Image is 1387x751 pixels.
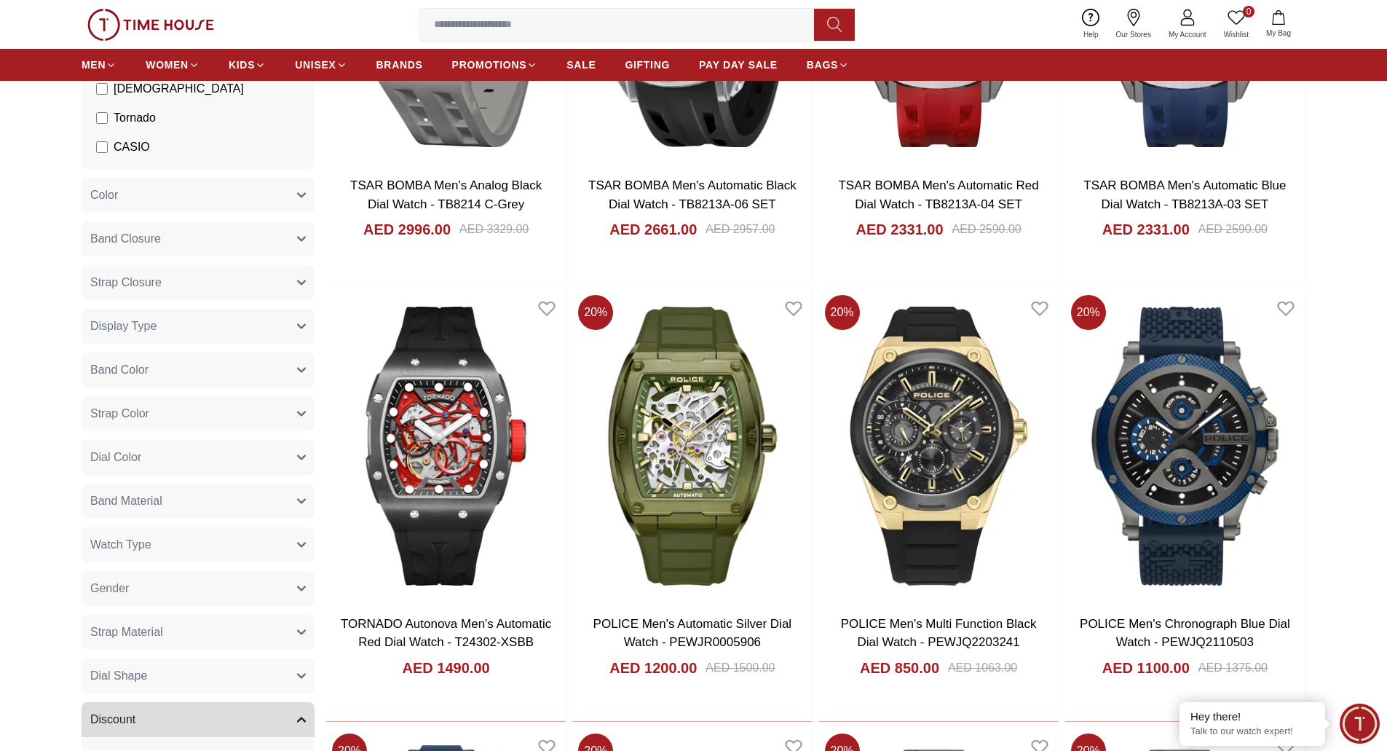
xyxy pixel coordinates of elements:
[1078,29,1105,40] span: Help
[114,138,150,156] span: CASIO
[114,109,156,127] span: Tornado
[90,318,157,335] span: Display Type
[229,52,266,78] a: KIDS
[376,52,423,78] a: BRANDS
[566,58,596,72] span: SALE
[855,219,943,240] h4: AED 2331.00
[96,83,108,95] input: [DEMOGRAPHIC_DATA]
[90,361,149,379] span: Band Color
[114,80,244,98] span: [DEMOGRAPHIC_DATA]
[625,58,670,72] span: GIFTING
[82,702,315,737] button: Discount
[96,112,108,124] input: Tornado
[1198,659,1268,677] div: AED 1375.00
[838,178,1038,211] a: TSAR BOMBA Men's Automatic Red Dial Watch - TB8213A-04 SET
[578,295,613,330] span: 20 %
[609,219,697,240] h4: AED 2661.00
[1075,6,1107,43] a: Help
[82,353,315,388] button: Band Color
[295,58,336,72] span: UNISEX
[90,536,151,554] span: Watch Type
[609,658,697,678] h4: AED 1200.00
[1190,709,1314,724] div: Hey there!
[1243,6,1254,17] span: 0
[1102,219,1190,240] h4: AED 2331.00
[807,58,838,72] span: BAGS
[229,58,255,72] span: KIDS
[82,58,106,72] span: MEN
[625,52,670,78] a: GIFTING
[90,186,118,204] span: Color
[1260,28,1297,39] span: My Bag
[295,52,347,78] a: UNISEX
[90,711,135,728] span: Discount
[146,52,199,78] a: WOMEN
[90,230,161,248] span: Band Closure
[403,658,490,678] h4: AED 1490.00
[82,484,315,519] button: Band Material
[1071,295,1106,330] span: 20 %
[1257,7,1300,42] button: My Bag
[82,309,315,344] button: Display Type
[82,527,315,562] button: Watch Type
[350,178,542,211] a: TSAR BOMBA Men's Analog Black Dial Watch - TB8214 C-Grey
[90,274,162,291] span: Strap Closure
[82,52,116,78] a: MEN
[593,617,792,650] a: POLICE Men's Automatic Silver Dial Watch - PEWJR0005906
[82,178,315,213] button: Color
[1110,29,1157,40] span: Our Stores
[1340,704,1380,744] div: Chat Widget
[1218,29,1254,40] span: Wishlist
[860,658,939,678] h4: AED 850.00
[1190,726,1314,738] p: Talk to our watch expert!
[82,221,315,256] button: Band Closure
[1107,6,1160,43] a: Our Stores
[82,396,315,431] button: Strap Color
[706,221,775,238] div: AED 2957.00
[699,52,778,78] a: PAY DAY SALE
[87,9,214,41] img: ...
[572,289,812,602] img: POLICE Men's Automatic Silver Dial Watch - PEWJR0005906
[1163,29,1212,40] span: My Account
[82,265,315,300] button: Strap Closure
[706,659,775,677] div: AED 1500.00
[452,58,527,72] span: PROMOTIONS
[82,658,315,693] button: Dial Shape
[96,141,108,153] input: CASIO
[90,580,129,597] span: Gender
[82,571,315,606] button: Gender
[819,289,1059,602] img: POLICE Men's Multi Function Black Dial Watch - PEWJQ2203241
[341,617,551,650] a: TORNADO Autonova Men's Automatic Red Dial Watch - T24302-XSBB
[1080,617,1290,650] a: POLICE Men's Chronograph Blue Dial Watch - PEWJQ2110503
[1215,6,1257,43] a: 0Wishlist
[90,449,141,466] span: Dial Color
[90,667,147,685] span: Dial Shape
[1083,178,1286,211] a: TSAR BOMBA Men's Automatic Blue Dial Watch - TB8213A-03 SET
[82,615,315,650] button: Strap Material
[452,52,538,78] a: PROMOTIONS
[1065,289,1305,602] img: POLICE Men's Chronograph Blue Dial Watch - PEWJQ2110503
[90,405,149,422] span: Strap Color
[825,295,860,330] span: 20 %
[114,168,159,185] span: CITIZEN
[699,58,778,72] span: PAY DAY SALE
[952,221,1022,238] div: AED 2590.00
[376,58,423,72] span: BRANDS
[326,289,566,602] img: TORNADO Autonova Men's Automatic Red Dial Watch - T24302-XSBB
[841,617,1037,650] a: POLICE Men's Multi Function Black Dial Watch - PEWJQ2203241
[566,52,596,78] a: SALE
[82,440,315,475] button: Dial Color
[807,52,849,78] a: BAGS
[90,492,162,510] span: Band Material
[363,219,451,240] h4: AED 2996.00
[1198,221,1268,238] div: AED 2590.00
[90,624,163,641] span: Strap Material
[459,221,529,238] div: AED 3329.00
[146,58,189,72] span: WOMEN
[588,178,797,211] a: TSAR BOMBA Men's Automatic Black Dial Watch - TB8213A-06 SET
[948,659,1017,677] div: AED 1063.00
